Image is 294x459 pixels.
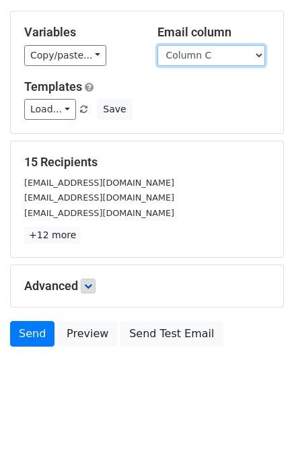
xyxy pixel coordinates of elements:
button: Save [97,99,132,120]
small: [EMAIL_ADDRESS][DOMAIN_NAME] [24,192,174,203]
iframe: Chat Widget [227,394,294,459]
a: Load... [24,99,76,120]
h5: Email column [157,25,270,40]
small: [EMAIL_ADDRESS][DOMAIN_NAME] [24,178,174,188]
a: +12 more [24,227,81,244]
h5: Advanced [24,279,270,293]
a: Send Test Email [120,321,223,347]
h5: Variables [24,25,137,40]
a: Copy/paste... [24,45,106,66]
a: Send [10,321,54,347]
h5: 15 Recipients [24,155,270,170]
small: [EMAIL_ADDRESS][DOMAIN_NAME] [24,208,174,218]
a: Templates [24,79,82,94]
a: Preview [58,321,117,347]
